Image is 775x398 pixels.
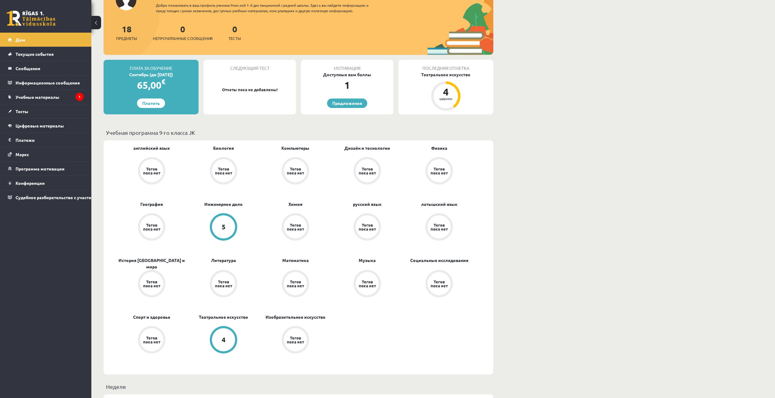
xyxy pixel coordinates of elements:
[143,166,160,175] font: Тегов пока нет
[228,23,241,41] a: 0Тесты
[431,279,448,288] font: Тегов пока нет
[133,314,170,320] font: Спорт и здоровье
[16,80,80,85] font: Информационные сообщения
[259,157,331,186] a: Тегов пока нет
[133,145,170,151] a: английский язык
[344,145,390,151] a: Дизайн и технологии
[213,145,234,151] a: Биология
[332,100,362,106] font: Предложения
[334,65,361,71] font: Мотивация
[287,279,304,288] font: Тегов пока нет
[8,33,84,47] a: Дом
[161,77,165,86] font: €
[287,335,304,344] font: Тегов пока нет
[431,145,447,151] font: Физика
[443,86,449,98] font: 4
[8,61,84,75] a: Сообщения
[211,257,236,264] a: Литература
[16,123,64,128] font: Цифровые материалы
[8,104,84,118] a: Тесты
[331,157,403,186] a: Тегов пока нет
[353,201,382,207] a: русский язык
[8,76,84,90] a: Информационные сообщения1
[327,99,367,108] a: Предложения
[431,222,448,231] font: Тегов пока нет
[8,47,84,61] a: Текущие события
[153,36,213,41] font: Непрочитанные сообщения
[8,119,84,133] a: Цифровые материалы
[281,145,309,151] a: Компьютеры
[213,145,234,151] font: Биология
[323,72,371,77] font: Доступные вам баллы
[287,166,304,175] font: Тегов пока нет
[137,79,161,91] font: 65,00
[16,94,59,100] font: Учебные материалы
[133,145,170,151] font: английский язык
[116,157,188,186] a: Тегов пока нет
[116,213,188,242] a: Тегов пока нет
[230,65,269,71] font: Следующий тест
[16,152,29,157] font: Маркс
[153,23,213,41] a: 0Непрочитанные сообщения
[142,100,160,106] font: Платить
[266,314,326,320] a: Изобразительное искусство
[122,23,132,34] font: 18
[259,326,331,355] a: Тегов пока нет
[282,257,309,264] a: Математика
[116,326,188,355] a: Тегов пока нет
[222,335,226,344] font: 4
[188,270,259,299] a: Тегов пока нет
[439,96,452,101] font: шарики
[403,213,475,242] a: Тегов пока нет
[140,201,163,207] a: География
[422,65,469,71] font: Последняя отметка
[287,222,304,231] font: Тегов пока нет
[331,213,403,242] a: Тегов пока нет
[156,3,368,13] font: Добро пожаловать в ваш профиль ученика Рижской 1-й дистанционной средней школы. Здесь вы найдете ...
[8,176,84,190] a: Конференции
[431,166,448,175] font: Тегов пока нет
[222,87,278,92] font: Отчеты пока не добавлены!
[106,129,195,136] font: Учебная программа 9-го класса JK
[143,335,160,344] font: Тегов пока нет
[106,383,126,390] font: Неделя
[16,109,28,114] font: Тесты
[259,213,331,242] a: Тегов пока нет
[266,314,326,320] font: Изобразительное искусство
[222,223,226,231] font: 5
[8,162,84,176] a: Программа мотивации
[199,314,248,320] font: Театральное искусство
[410,257,468,264] a: Социальные исследования
[79,94,81,99] font: 1
[288,201,302,207] a: Химия
[16,180,45,186] font: Конференции
[116,257,188,270] a: История [GEOGRAPHIC_DATA] и мира
[16,166,65,171] font: Программа мотивации
[8,133,84,147] a: Платежи
[16,66,40,71] font: Сообщения
[259,270,331,299] a: Тегов пока нет
[180,23,185,34] font: 0
[331,270,403,299] a: Тегов пока нет
[215,166,232,175] font: Тегов пока нет
[143,222,160,231] font: Тегов пока нет
[215,279,232,288] font: Тегов пока нет
[188,157,259,186] a: Тегов пока нет
[403,157,475,186] a: Тегов пока нет
[16,195,133,200] font: Судебное разбирательство с участием [PERSON_NAME]
[204,201,243,207] a: Инженерное дело
[359,257,376,264] a: Музыка
[431,145,447,151] a: Физика
[199,314,248,320] a: Театральное искусство
[403,270,475,299] a: Тегов пока нет
[398,71,493,112] a: Театральное искусство 4 шарики
[228,36,241,41] font: Тесты
[344,79,350,91] font: 1
[130,65,172,71] font: Плата за обучение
